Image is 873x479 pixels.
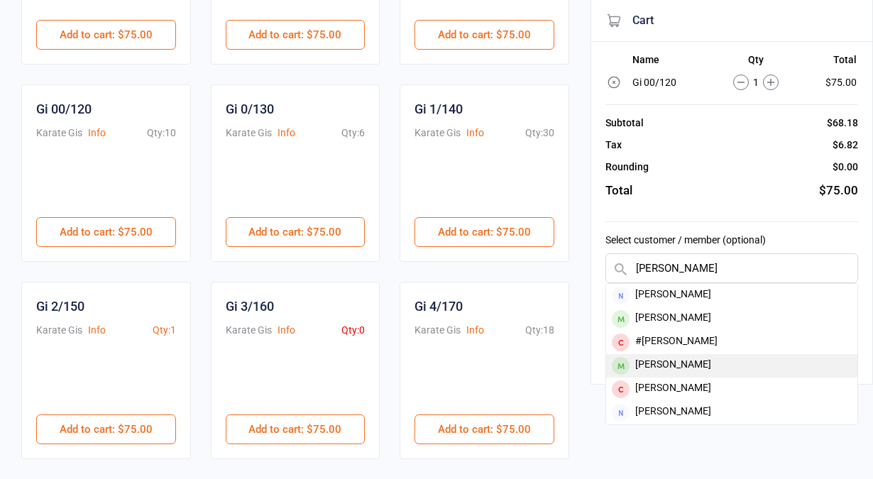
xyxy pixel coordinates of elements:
div: Gi 2/150 [36,297,84,316]
div: Rounding [605,160,649,175]
td: $75.00 [803,72,857,92]
div: Total [605,182,632,200]
div: $0.00 [833,160,858,175]
div: Gi 1/140 [414,99,463,119]
button: Info [278,126,295,141]
button: Add to cart: $75.00 [414,20,554,50]
div: 1 [709,75,801,90]
div: Qty: 30 [525,126,554,141]
button: Info [88,126,106,141]
td: Gi 00/120 [632,72,708,92]
button: Add to cart: $75.00 [414,414,554,444]
div: Tax [605,138,622,153]
div: #[PERSON_NAME] [606,331,857,354]
div: Gi 00/120 [36,99,92,119]
button: Info [466,323,484,338]
div: $68.18 [827,116,858,131]
div: Karate Gis [36,126,82,141]
button: Info [466,126,484,141]
button: Info [278,323,295,338]
button: Info [88,323,106,338]
button: Add to cart: $75.00 [226,414,366,444]
div: [PERSON_NAME] [606,378,857,401]
button: Add to cart: $75.00 [36,414,176,444]
div: Gi 3/160 [226,297,274,316]
div: Subtotal [605,116,644,131]
div: [PERSON_NAME] [606,401,857,424]
input: Search by name or scan member number [605,253,858,283]
div: Karate Gis [414,126,461,141]
button: Add to cart: $75.00 [226,217,366,247]
th: Qty [709,54,801,71]
div: Karate Gis [226,126,272,141]
div: [PERSON_NAME] [606,284,857,307]
div: Gi 0/130 [226,99,274,119]
div: Karate Gis [414,323,461,338]
div: $75.00 [819,182,858,200]
div: Qty: 0 [341,323,365,338]
div: Qty: 18 [525,323,554,338]
div: Karate Gis [226,323,272,338]
div: Gi 4/170 [414,297,463,316]
div: [PERSON_NAME] [606,354,857,378]
div: Qty: 1 [153,323,176,338]
div: $6.82 [833,138,858,153]
div: Qty: 10 [147,126,176,141]
button: Add to cart: $75.00 [226,20,366,50]
th: Name [632,54,708,71]
button: Add to cart: $75.00 [36,217,176,247]
th: Total [803,54,857,71]
button: Add to cart: $75.00 [36,20,176,50]
div: Qty: 6 [341,126,365,141]
div: Karate Gis [36,323,82,338]
label: Select customer / member (optional) [605,233,858,248]
div: [PERSON_NAME] [606,307,857,331]
button: Add to cart: $75.00 [414,217,554,247]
